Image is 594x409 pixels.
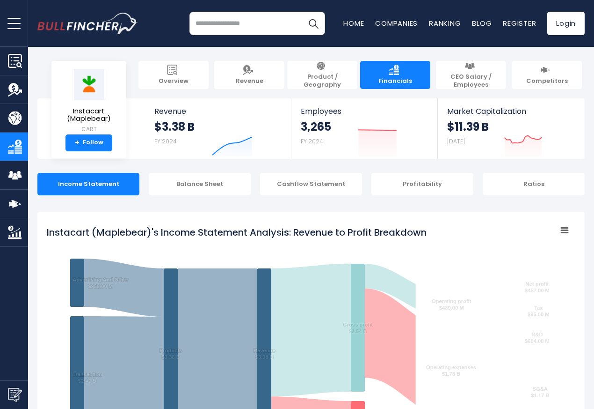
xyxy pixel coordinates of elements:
a: +Follow [65,134,112,151]
small: [DATE] [447,137,465,145]
a: Go to homepage [37,13,138,34]
strong: + [75,139,80,147]
a: Revenue [214,61,284,89]
span: CEO Salary / Employees [441,73,501,89]
a: Blog [472,18,492,28]
text: Advertising And Other $958.00 M [72,277,129,289]
a: Employees 3,265 FY 2024 [291,98,437,159]
text: Gross profit $2.54 B [343,322,373,334]
span: Revenue [236,77,263,85]
small: FY 2024 [301,137,323,145]
span: Product / Geography [292,73,353,89]
text: Operating expenses $1.78 B [426,364,476,377]
strong: $11.39 B [447,119,489,134]
small: FY 2024 [154,137,177,145]
a: Register [503,18,536,28]
a: CEO Salary / Employees [436,61,506,89]
a: Companies [375,18,418,28]
span: Financials [378,77,412,85]
a: Financials [360,61,430,89]
text: Operating profit $489.00 M [432,298,471,311]
tspan: Instacart (Maplebear)'s Income Statement Analysis: Revenue to Profit Breakdown [47,226,427,239]
text: Transaction $2.42 B [72,372,102,384]
strong: $3.38 B [154,119,195,134]
span: Employees [301,107,427,116]
text: Revenue $3.38 B [254,348,275,360]
span: Market Capitalization [447,107,574,116]
button: Search [302,12,325,35]
a: Competitors [512,61,582,89]
span: Overview [159,77,188,85]
a: Overview [138,61,209,89]
a: Product / Geography [287,61,357,89]
div: Income Statement [37,173,139,195]
span: Competitors [526,77,568,85]
text: Net profit $457.00 M [525,281,550,293]
strong: 3,265 [301,119,331,134]
a: Market Capitalization $11.39 B [DATE] [438,98,584,159]
img: bullfincher logo [37,13,138,34]
span: Instacart (Maplebear) [59,107,119,123]
a: Ranking [429,18,461,28]
a: Home [343,18,364,28]
text: Products $3.38 B [159,348,182,360]
div: Balance Sheet [149,173,251,195]
div: Profitability [371,173,473,195]
a: Instacart (Maplebear) CART [58,68,119,134]
small: CART [59,125,119,134]
span: Revenue [154,107,282,116]
text: SG&A $1.17 B [531,386,549,398]
a: Revenue $3.38 B FY 2024 [145,98,291,159]
div: Ratios [483,173,585,195]
a: Login [547,12,585,35]
text: R&D $604.00 M [525,332,550,344]
text: Tax $95.00 M [528,305,550,317]
div: Cashflow Statement [260,173,362,195]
